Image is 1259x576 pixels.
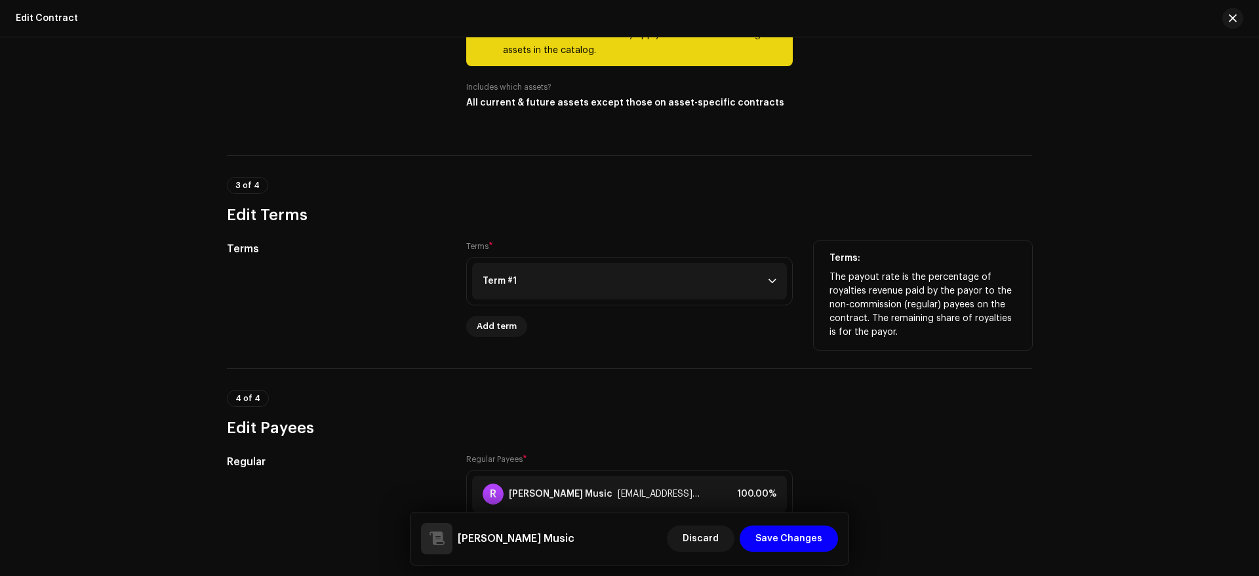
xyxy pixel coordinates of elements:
[235,182,260,189] span: 3 of 4
[472,263,787,299] p-accordion-header: Term #1
[740,526,838,552] button: Save Changes
[509,489,612,499] div: [PERSON_NAME] Music
[466,82,551,92] label: Includes which assets?
[227,204,1032,225] h3: Edit Terms
[618,489,700,499] div: rajmelamusic@gmail.com
[458,531,574,547] h5: Raj Mela Music
[737,489,776,499] div: 100.00%
[829,271,1016,339] p: The payout rate is the percentage of royalties revenue paid by the payor to the non-commission (r...
[755,526,822,552] span: Save Changes
[227,417,1032,438] h3: Edit Payees
[235,394,260,402] span: 4 of 4
[227,241,445,257] h5: Terms
[829,252,1016,265] p: Terms:
[466,241,793,252] label: Terms
[466,316,527,337] button: Add term
[483,484,504,505] div: R
[667,526,734,552] button: Discard
[477,313,517,339] span: Add term
[683,526,719,552] span: Discard
[466,98,793,108] div: All current & future assets except those on asset-specific contracts
[483,276,517,286] div: Term #1
[466,454,527,465] label: Regular Payees
[227,454,445,470] h5: Regular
